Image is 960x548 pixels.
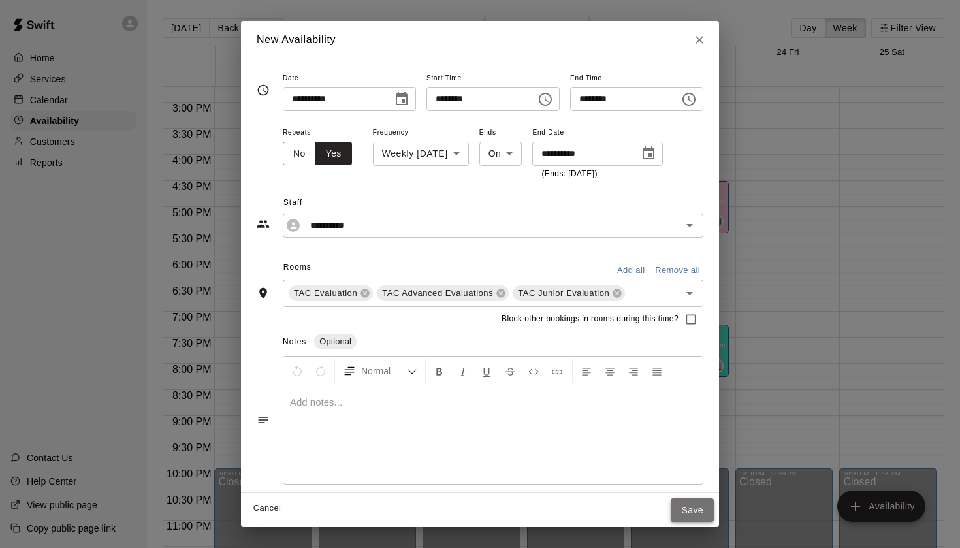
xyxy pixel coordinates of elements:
span: Notes [283,337,306,346]
div: outlined button group [283,142,352,166]
button: Close [688,28,711,52]
button: Left Align [575,359,598,383]
svg: Staff [257,218,270,231]
span: Optional [314,336,356,346]
button: Choose time, selected time is 7:15 PM [532,86,558,112]
button: Right Align [622,359,645,383]
h6: New Availability [257,31,336,48]
span: Normal [361,364,407,378]
div: On [479,142,522,166]
button: Remove all [652,261,703,281]
div: TAC Advanced Evaluations [377,285,509,301]
svg: Timing [257,84,270,97]
span: TAC Junior Evaluation [513,287,615,300]
button: Format Strikethrough [499,359,521,383]
button: Save [671,498,714,523]
button: Redo [310,359,332,383]
span: Rooms [283,263,312,272]
span: End Date [532,124,663,142]
button: Format Underline [475,359,498,383]
button: Justify Align [646,359,668,383]
button: No [283,142,316,166]
button: Formatting Options [338,359,423,383]
button: Choose time, selected time is 8:15 PM [676,86,702,112]
button: Choose date, selected date is Nov 25, 2025 [635,140,662,167]
div: TAC Evaluation [289,285,373,301]
span: Repeats [283,124,362,142]
button: Undo [286,359,308,383]
span: Date [283,70,416,88]
span: TAC Evaluation [289,287,362,300]
span: TAC Advanced Evaluations [377,287,498,300]
svg: Notes [257,413,270,427]
svg: Rooms [257,287,270,300]
button: Center Align [599,359,621,383]
div: Weekly [DATE] [373,142,469,166]
span: End Time [570,70,703,88]
span: Staff [283,193,703,214]
button: Format Italics [452,359,474,383]
span: Ends [479,124,522,142]
button: Cancel [246,498,288,519]
button: Format Bold [428,359,451,383]
p: (Ends: [DATE]) [541,168,654,181]
span: Block other bookings in rooms during this time? [502,313,679,326]
button: Insert Link [546,359,568,383]
button: Open [680,284,699,302]
div: TAC Junior Evaluation [513,285,625,301]
button: Yes [315,142,352,166]
button: Open [680,216,699,234]
button: Insert Code [522,359,545,383]
button: Choose date, selected date is Oct 21, 2025 [389,86,415,112]
button: Add all [610,261,652,281]
span: Frequency [373,124,469,142]
span: Start Time [426,70,560,88]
